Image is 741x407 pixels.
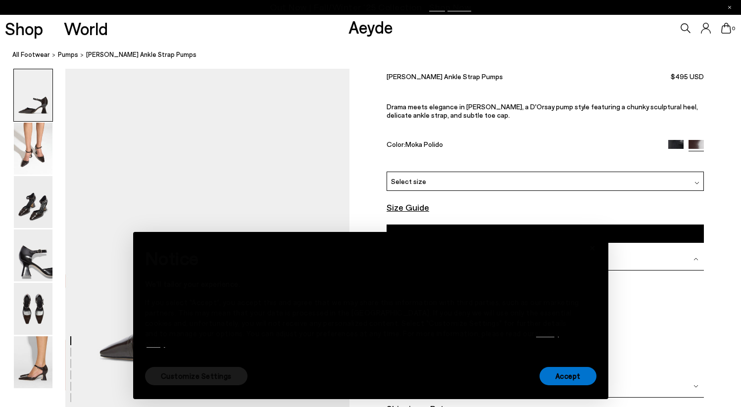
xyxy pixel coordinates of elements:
font: Notice [145,247,199,269]
font: Shop [5,18,43,39]
button: Close this notice [581,235,604,259]
font: Shop Now [429,1,471,12]
button: Size Guide [387,201,429,215]
img: Francine Ankle Strap Pumps - Image 5 [14,283,52,335]
font: If you select "Accept", you accept this and agree that we may share this information with third p... [145,298,579,338]
button: Customize Settings [145,367,247,385]
font: Accept [555,371,581,380]
font: [PERSON_NAME] Ankle Strap Pumps [387,72,503,81]
img: Francine Ankle Strap Pumps - Image 2 [14,123,52,175]
font: Out Now | Fall/Winter '25 Collection [270,1,422,12]
font: $495 USD [671,72,704,81]
font: × [589,239,596,254]
a: World [64,20,108,37]
img: Francine Ankle Strap Pumps - Image 4 [14,229,52,281]
img: Francine Ankle Strap Pumps - Image 1 [14,69,52,121]
a: Shop [5,20,43,37]
img: svg%3E [694,181,699,185]
img: svg%3E [693,384,698,389]
font: We'll tailor your experience. [145,279,241,288]
nav: breadcrumb [12,42,741,69]
font: pumps [58,50,78,58]
a: privacy policy [145,329,559,348]
font: Select size [391,177,426,185]
button: Accept [540,367,596,385]
a: Aeyde [348,16,393,37]
font: All Footwear [12,50,50,58]
img: svg%3E [693,257,698,262]
font: Size Guide [387,202,429,213]
img: Francine Ankle Strap Pumps - Image 6 [14,336,52,388]
a: pumps [58,49,78,60]
font: World [64,18,108,39]
img: Francine Ankle Strap Pumps - Image 3 [14,176,52,228]
font: Moka Polido [405,140,443,148]
font: . [165,339,167,348]
font: Customize Settings [161,371,232,380]
font: [PERSON_NAME] Ankle Strap Pumps [86,50,197,58]
font: Color: [387,140,405,148]
font: 0 [732,25,735,31]
font: Drama meets elegance in [PERSON_NAME], a D'Orsay pump style featuring a chunky sculptural heel, d... [387,102,698,119]
a: 0 [721,23,731,34]
a: All Footwear [12,49,50,60]
span: Navigate to /collections/new-in [429,3,471,12]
